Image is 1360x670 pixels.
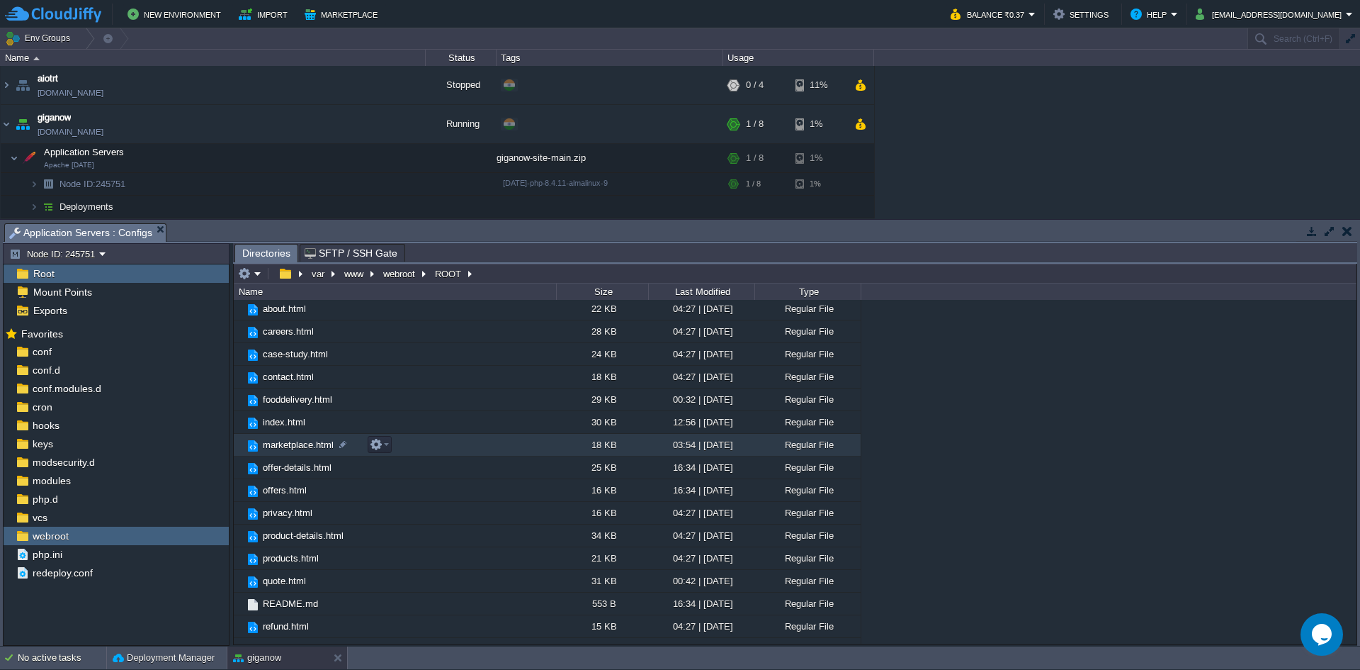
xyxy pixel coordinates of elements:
[127,6,225,23] button: New Environment
[648,570,754,592] div: 00:42 | [DATE]
[18,328,65,340] span: Favorites
[497,50,722,66] div: Tags
[556,615,648,637] div: 15 KB
[38,125,103,139] a: [DOMAIN_NAME]
[245,597,261,613] img: AMDAwAAAACH5BAEAAAAALAAAAAABAAEAAAICRAEAOw==
[648,638,754,660] div: 16:34 | [DATE]
[261,462,334,474] span: offer-details.html
[746,144,764,172] div: 1 / 8
[245,506,261,522] img: AMDAwAAAACH5BAEAAAAALAAAAAABAAEAAAICRAEAOw==
[557,284,648,300] div: Size
[234,479,245,501] img: AMDAwAAAACH5BAEAAAAALAAAAAABAAEAAAICRAEAOw==
[261,598,320,610] a: README.md
[30,286,94,298] span: Mount Points
[795,66,841,104] div: 11%
[58,178,127,190] span: 245751
[30,493,60,506] span: php.d
[795,173,841,195] div: 1%
[310,267,328,280] button: var
[261,530,346,542] span: product-details.html
[650,284,754,300] div: Last Modified
[245,325,261,340] img: AMDAwAAAACH5BAEAAAAALAAAAAABAAEAAAICRAEAOw==
[556,389,648,411] div: 29 KB
[234,615,245,637] img: AMDAwAAAACH5BAEAAAAALAAAAAABAAEAAAICRAEAOw==
[245,415,261,431] img: AMDAwAAAACH5BAEAAAAALAAAAAABAAEAAAICRAEAOw==
[245,438,261,454] img: AMDAwAAAACH5BAEAAAAALAAAAAABAAEAAAICRAEAOw==
[245,529,261,545] img: AMDAwAAAACH5BAEAAAAALAAAAAABAAEAAAICRAEAOw==
[754,320,861,342] div: Regular File
[245,642,261,658] img: AMDAwAAAACH5BAEAAAAALAAAAAABAAEAAAICRAEAOw==
[556,457,648,479] div: 25 KB
[245,461,261,476] img: AMDAwAAAACH5BAEAAAAALAAAAAABAAEAAAICRAEAOw==
[648,434,754,456] div: 03:54 | [DATE]
[30,304,69,317] a: Exports
[30,345,54,358] a: conf
[30,456,97,469] a: modsecurity.d
[18,328,65,340] a: Favorites
[1,105,12,143] img: AMDAwAAAACH5BAEAAAAALAAAAAABAAEAAAICRAEAOw==
[261,416,307,428] a: index.html
[9,247,99,260] button: Node ID: 245751
[381,267,419,280] button: webroot
[556,320,648,342] div: 28 KB
[261,303,308,315] a: about.html
[556,502,648,524] div: 16 KB
[38,111,71,125] span: giganow
[754,570,861,592] div: Regular File
[648,389,754,411] div: 00:32 | [DATE]
[754,366,861,388] div: Regular File
[38,173,58,195] img: AMDAwAAAACH5BAEAAAAALAAAAAABAAEAAAICRAEAOw==
[756,284,861,300] div: Type
[754,389,861,411] div: Regular File
[648,502,754,524] div: 04:27 | [DATE]
[30,382,103,395] a: conf.modules.d
[426,105,497,143] div: Running
[10,144,18,172] img: AMDAwAAAACH5BAEAAAAALAAAAAABAAEAAAICRAEAOw==
[754,343,861,365] div: Regular File
[426,50,496,66] div: Status
[234,547,245,569] img: AMDAwAAAACH5BAEAAAAALAAAAAABAAEAAAICRAEAOw==
[305,6,382,23] button: Marketplace
[30,364,62,376] a: conf.d
[58,201,115,213] a: Deployments
[754,525,861,547] div: Regular File
[245,552,261,567] img: AMDAwAAAACH5BAEAAAAALAAAAAABAAEAAAICRAEAOw==
[795,105,841,143] div: 1%
[556,366,648,388] div: 18 KB
[556,638,648,660] div: 12 KB
[30,548,64,561] a: php.ini
[433,267,465,280] button: ROOT
[261,348,330,360] span: case-study.html
[234,298,245,320] img: AMDAwAAAACH5BAEAAAAALAAAAAABAAEAAAICRAEAOw==
[648,320,754,342] div: 04:27 | [DATE]
[754,593,861,615] div: Regular File
[261,643,373,655] span: service-branding-uiux.html
[30,566,95,579] a: redeploy.conf
[754,547,861,569] div: Regular File
[18,647,106,669] div: No active tasks
[261,393,334,406] span: fooddelivery.html
[648,593,754,615] div: 16:34 | [DATE]
[261,620,311,632] a: refund.html
[30,401,55,413] span: cron
[1053,6,1113,23] button: Settings
[648,411,754,433] div: 12:56 | [DATE]
[261,325,316,337] a: careers.html
[245,302,261,318] img: AMDAwAAAACH5BAEAAAAALAAAAAABAAEAAAICRAEAOw==
[261,507,314,519] a: privacy.html
[245,620,261,635] img: AMDAwAAAACH5BAEAAAAALAAAAAABAAEAAAICRAEAOw==
[754,457,861,479] div: Regular File
[30,419,62,432] a: hooks
[556,434,648,456] div: 18 KB
[261,371,316,383] a: contact.html
[38,72,58,86] a: aiotrt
